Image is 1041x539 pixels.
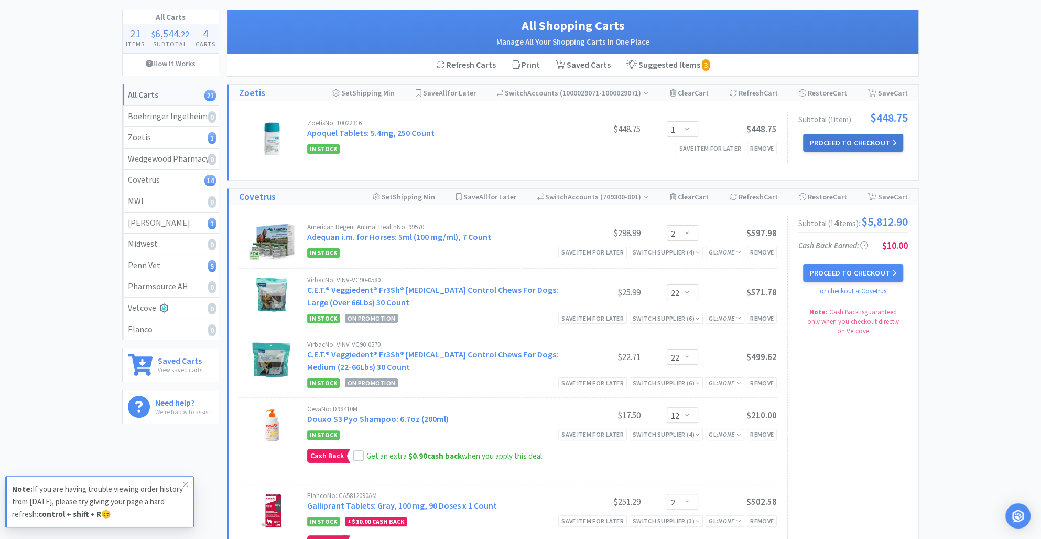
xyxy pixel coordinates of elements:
[128,301,213,315] div: Vetcove
[239,86,265,101] a: Zoetis
[128,280,213,293] div: Pharmsource AH
[308,449,346,462] span: Cash Back
[709,517,741,525] span: GL:
[261,492,283,529] img: 8ed9392e097b4c3fadbfebb7cbb5a8cc_277137.png
[345,517,407,526] div: + Cash Back
[123,10,219,24] h1: All Carts
[807,308,899,335] span: Cash Back is guaranteed only when you checkout directly on Vetcove
[463,192,516,202] span: Save for Later
[730,189,778,205] div: Refresh
[746,496,777,508] span: $502.58
[307,314,340,323] span: In Stock
[208,111,216,123] i: 0
[709,248,741,256] span: GL:
[558,313,627,324] div: Save item for later
[307,144,340,154] span: In Stock
[123,213,219,234] a: [PERSON_NAME]1
[254,120,290,156] img: 939df78b2da1417e990ee6759270c933_331806.png
[746,351,777,363] span: $499.62
[155,407,212,417] p: We're happy to assist!
[799,85,847,101] div: Restore
[208,260,216,272] i: 5
[307,224,562,230] div: American Regent Animal Health No: 99570
[718,314,734,322] i: None
[747,429,777,440] div: Remove
[718,430,734,438] i: None
[123,234,219,255] a: Midwest0
[192,39,219,49] h4: Carts
[537,189,649,205] div: Accounts
[130,27,140,40] span: 21
[123,298,219,319] a: Vetcove0
[352,517,371,525] span: $10.00
[128,195,213,208] div: MWI
[599,192,649,202] span: ( 709300-001 )
[702,59,710,71] i: 3
[123,84,219,106] a: All Carts21
[562,286,641,299] div: $25.99
[558,515,627,526] div: Save item for later
[695,192,709,202] span: Cart
[558,377,627,388] div: Save item for later
[123,276,219,298] a: Pharmsource AH0
[764,88,778,98] span: Cart
[239,189,276,205] h1: Covetrus
[798,216,908,227] div: Subtotal ( 14 item s ):
[558,247,627,258] div: Save item for later
[562,227,641,239] div: $298.99
[746,227,777,239] span: $597.98
[562,495,641,508] div: $251.29
[238,16,908,36] h1: All Shopping Carts
[709,314,741,322] span: GL:
[307,500,497,511] a: Galliprant Tablets: Gray, 100 mg, 90 Doses x 1 Count
[307,120,562,126] div: Zoetis No: 10022316
[123,319,219,340] a: Elanco0
[128,152,213,166] div: Wedgewood Pharmacy
[633,516,700,526] div: Switch Supplier ( 3 )
[307,248,340,258] span: In Stock
[764,192,778,202] span: Cart
[128,259,213,272] div: Penn Vet
[798,112,908,123] div: Subtotal ( 1 item ):
[799,189,847,205] div: Restore
[251,341,292,378] img: e6b2e39abf1f4f99a74f6220f048b822_263320.png
[894,88,908,98] span: Cart
[148,39,192,49] h4: Subtotal
[718,248,734,256] i: None
[562,123,641,135] div: $448.75
[307,414,449,424] a: Douxo S3 Pyo Shampoo: 6.7oz (200ml)
[894,192,908,202] span: Cart
[307,341,562,348] div: Virbac No: VINV-VC90-0570
[558,429,627,440] div: Save item for later
[307,231,491,242] a: Adequan i.m. for Horses: 5ml (100 mg/ml), 7 Count
[151,29,155,39] span: $
[633,247,700,257] div: Switch Supplier ( 4 )
[861,216,908,227] span: $5,812.90
[38,509,101,519] strong: control + shift + R
[208,154,216,165] i: 0
[820,287,886,295] a: or checkout at Covetrus
[868,85,908,101] div: Save
[208,132,216,144] i: 1
[208,218,216,229] i: 1
[123,39,148,49] h4: Items
[128,173,213,187] div: Covetrus
[730,85,778,101] div: Refresh
[307,284,558,308] a: C.E.T.® Veggiedent® Fr3Sh® [MEDICAL_DATA] Control Chews For Dogs: Large (Over 66Lbs) 30 Count
[208,239,216,250] i: 0
[746,409,777,421] span: $210.00
[747,377,777,388] div: Remove
[158,365,202,375] p: View saved carts
[747,143,777,154] div: Remove
[123,255,219,277] a: Penn Vet5
[345,378,398,387] span: On Promotion
[12,483,183,521] p: If you are having trouble viewing order history from [DATE], please try giving your page a hard r...
[128,89,158,100] strong: All Carts
[345,314,398,323] span: On Promotion
[870,112,908,123] span: $448.75
[809,308,828,316] strong: Note:
[670,189,709,205] div: Clear
[633,378,700,388] div: Switch Supplier ( 6 )
[128,131,213,144] div: Zoetis
[238,36,908,48] h2: Manage All Your Shopping Carts In One Place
